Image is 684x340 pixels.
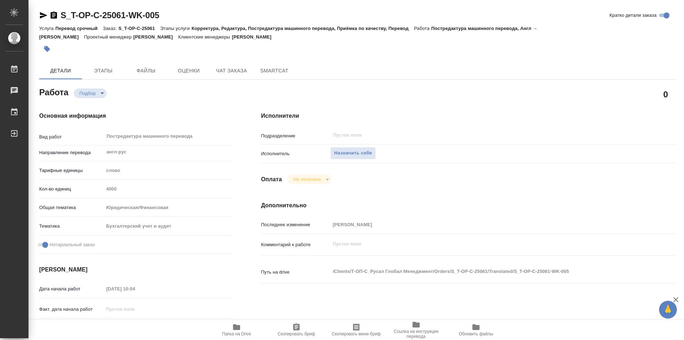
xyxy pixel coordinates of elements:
p: [PERSON_NAME] [133,34,178,40]
p: Комментарий к работе [261,241,330,248]
span: Скопировать бриф [278,331,315,336]
p: Корректура, Редактура, Постредактура машинного перевода, Приёмка по качеству, Перевод [192,26,414,31]
span: Кратко детали заказа [610,12,657,19]
span: Скопировать мини-бриф [332,331,380,336]
p: Перевод срочный [55,26,103,31]
input: Пустое поле [104,284,166,294]
p: Заказ: [103,26,118,31]
p: [PERSON_NAME] [232,34,277,40]
button: Скопировать бриф [266,320,326,340]
h4: Оплата [261,175,282,184]
h4: Дополнительно [261,201,676,210]
div: Подбор [74,88,107,98]
p: Услуга [39,26,55,31]
button: Подбор [77,90,98,96]
button: Скопировать ссылку [50,11,58,20]
span: Нотариальный заказ [50,241,95,248]
h2: 0 [663,88,668,100]
p: Этапы услуги [160,26,192,31]
a: S_T-OP-C-25061-WK-005 [61,10,159,20]
div: Юридическая/Финансовая [104,202,233,214]
p: Клиентские менеджеры [178,34,232,40]
span: SmartCat [257,66,291,75]
div: слово [104,164,233,177]
span: Этапы [86,66,120,75]
p: Тематика [39,223,104,230]
h2: Работа [39,85,68,98]
span: Детали [43,66,78,75]
h4: [PERSON_NAME] [39,265,233,274]
p: Факт. дата начала работ [39,306,104,313]
p: Вид работ [39,133,104,141]
button: 🙏 [659,301,677,319]
button: Папка на Drive [207,320,266,340]
span: Обновить файлы [459,331,493,336]
p: Подразделение [261,132,330,139]
p: Кол-во единиц [39,186,104,193]
textarea: /Clients/Т-ОП-С_Русал Глобал Менеджмент/Orders/S_T-OP-C-25061/Translated/S_T-OP-C-25061-WK-005 [330,265,642,278]
button: Назначить себя [330,147,376,159]
input: Пустое поле [332,131,625,139]
span: 🙏 [662,302,674,317]
p: Направление перевода [39,149,104,156]
input: Пустое поле [330,219,642,230]
button: Скопировать ссылку для ЯМессенджера [39,11,48,20]
p: Последнее изменение [261,221,330,228]
p: Работа [414,26,431,31]
span: Оценки [172,66,206,75]
span: Чат заказа [214,66,249,75]
p: Путь на drive [261,269,330,276]
input: Пустое поле [104,304,166,314]
h4: Основная информация [39,112,233,120]
div: Бухгалтерский учет и аудит [104,220,233,232]
button: Не оплачена [291,176,323,182]
h4: Исполнители [261,112,676,120]
p: Проектный менеджер [84,34,133,40]
button: Ссылка на инструкции перевода [386,320,446,340]
div: Подбор [287,174,331,184]
span: Назначить себя [334,149,372,157]
span: Ссылка на инструкции перевода [390,329,442,339]
button: Добавить тэг [39,41,55,57]
span: Папка на Drive [222,331,251,336]
p: Исполнитель [261,150,330,157]
p: S_T-OP-C-25061 [118,26,160,31]
p: Дата начала работ [39,285,104,293]
p: Тарифные единицы [39,167,104,174]
input: Пустое поле [104,184,233,194]
button: Обновить файлы [446,320,506,340]
span: Файлы [129,66,163,75]
p: Общая тематика [39,204,104,211]
button: Скопировать мини-бриф [326,320,386,340]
